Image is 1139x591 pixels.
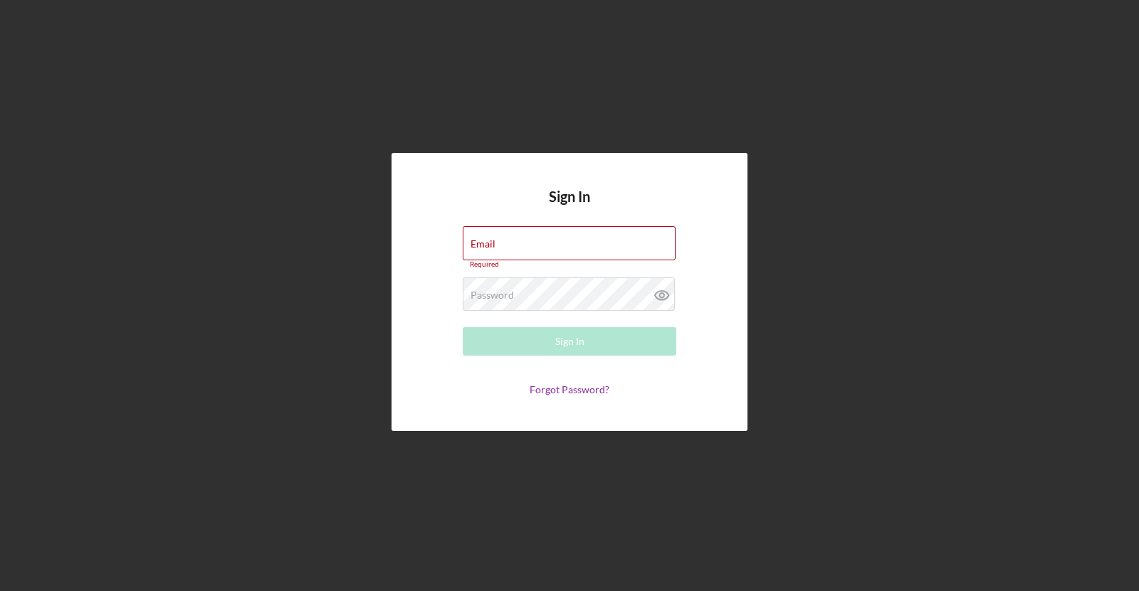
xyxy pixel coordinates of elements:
[463,327,676,356] button: Sign In
[471,289,514,301] label: Password
[463,260,676,269] div: Required
[471,238,495,250] label: Email
[555,327,584,356] div: Sign In
[530,383,609,395] a: Forgot Password?
[549,188,590,226] h4: Sign In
